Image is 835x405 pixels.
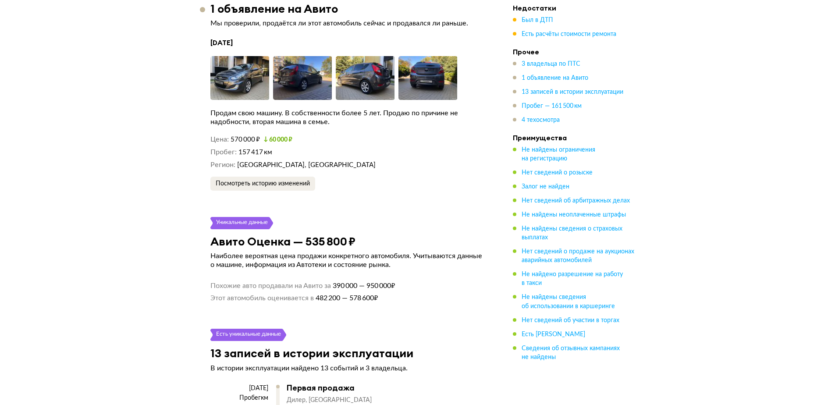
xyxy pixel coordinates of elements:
img: Car Photo [336,56,395,100]
div: Первая продажа [287,383,478,393]
small: 60 000 ₽ [263,137,292,143]
span: 570 000 ₽ [231,136,260,143]
span: Сведения об отзывных кампаниях не найдены [522,345,620,360]
h4: [DATE] [210,38,487,47]
span: 3 владельца по ПТС [522,61,580,67]
span: [GEOGRAPHIC_DATA] [309,397,372,403]
span: 157 417 км [238,149,272,156]
span: 482 200 — 578 600 ₽ [314,294,378,302]
button: Посмотреть историю изменений [210,177,315,191]
span: Не найдено разрешение на работу в такси [522,271,623,286]
span: Не найдены неоплаченные штрафы [522,212,626,218]
p: Мы проверили, продаётся ли этот автомобиль сейчас и продавался ли раньше. [210,19,487,28]
span: Нет сведений об участии в торгах [522,317,619,323]
dt: Цена [210,135,229,144]
h4: Прочее [513,47,636,56]
span: Не найдены ограничения на регистрацию [522,147,595,162]
span: Похожие авто продавали на Авито за [210,281,331,290]
div: Пробег км [210,394,268,402]
span: 1 объявление на Авито [522,75,588,81]
img: Car Photo [273,56,332,100]
img: Car Photo [398,56,458,100]
p: В истории эксплуатации найдено 13 событий и 3 владельца. [210,364,487,373]
span: Не найдены сведения об использовании в каршеринге [522,294,615,309]
div: [DATE] [210,384,268,392]
p: Наиболее вероятная цена продажи конкретного автомобиля. Учитываются данные о машине, информация и... [210,252,487,269]
span: Пробег — 161 500 км [522,103,582,109]
h3: 1 объявление на Авито [210,2,338,15]
h3: 13 записей в истории эксплуатации [210,346,413,360]
span: Залог не найден [522,184,569,190]
span: Есть расчёты стоимости ремонта [522,31,616,37]
span: 4 техосмотра [522,117,560,123]
div: Продам свою машину. В собственности более 5 лет. Продаю по причине не надобности, вторая машина в... [210,109,487,126]
span: 13 записей в истории эксплуатации [522,89,623,95]
span: Нет сведений об арбитражных делах [522,198,630,204]
h3: Авито Оценка — 535 800 ₽ [210,234,355,248]
span: Этот автомобиль оценивается в [210,294,314,302]
h4: Недостатки [513,4,636,12]
span: [GEOGRAPHIC_DATA], [GEOGRAPHIC_DATA] [237,162,376,168]
span: Был в ДТП [522,17,553,23]
span: Нет сведений о розыске [522,170,593,176]
div: Уникальные данные [216,217,268,229]
div: Есть уникальные данные [216,329,281,341]
dt: Регион [210,160,235,170]
span: Есть [PERSON_NAME] [522,331,585,337]
img: Car Photo [210,56,270,100]
span: Нет сведений о продаже на аукционах аварийных автомобилей [522,249,634,263]
h4: Преимущества [513,133,636,142]
span: Посмотреть историю изменений [216,181,310,187]
span: Дилер [287,397,309,403]
span: Не найдены сведения о страховых выплатах [522,226,622,241]
span: 390 000 — 950 000 ₽ [331,281,395,290]
dt: Пробег [210,148,237,157]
